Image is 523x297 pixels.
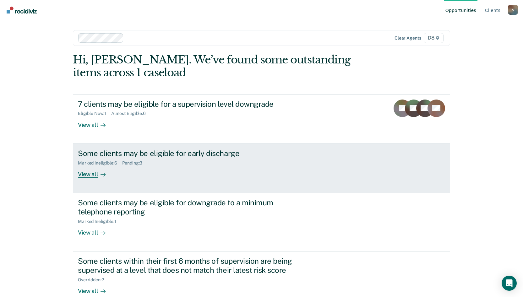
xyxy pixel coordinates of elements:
a: Some clients may be eligible for early dischargeMarked Ineligible:6Pending:3View all [73,144,450,193]
div: Clear agents [395,35,421,41]
div: Overridden : 2 [78,277,109,283]
button: Profile dropdown button [508,5,518,15]
div: Some clients may be eligible for early discharge [78,149,298,158]
img: Recidiviz [7,7,37,13]
div: Marked Ineligible : 6 [78,160,122,166]
a: Some clients may be eligible for downgrade to a minimum telephone reportingMarked Ineligible:1Vie... [73,193,450,251]
a: 7 clients may be eligible for a supervision level downgradeEligible Now:1Almost Eligible:6View all [73,94,450,144]
span: D8 [424,33,444,43]
div: Some clients may be eligible for downgrade to a minimum telephone reporting [78,198,298,216]
div: Eligible Now : 1 [78,111,111,116]
div: Hi, [PERSON_NAME]. We’ve found some outstanding items across 1 caseload [73,53,375,79]
div: Pending : 3 [122,160,148,166]
div: 7 clients may be eligible for a supervision level downgrade [78,100,298,109]
div: Open Intercom Messenger [502,276,517,291]
div: View all [78,116,113,128]
div: View all [78,165,113,178]
div: Almost Eligible : 6 [111,111,151,116]
div: A [508,5,518,15]
div: View all [78,224,113,236]
div: Some clients within their first 6 months of supervision are being supervised at a level that does... [78,256,298,275]
div: View all [78,282,113,294]
div: Marked Ineligible : 1 [78,219,121,224]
